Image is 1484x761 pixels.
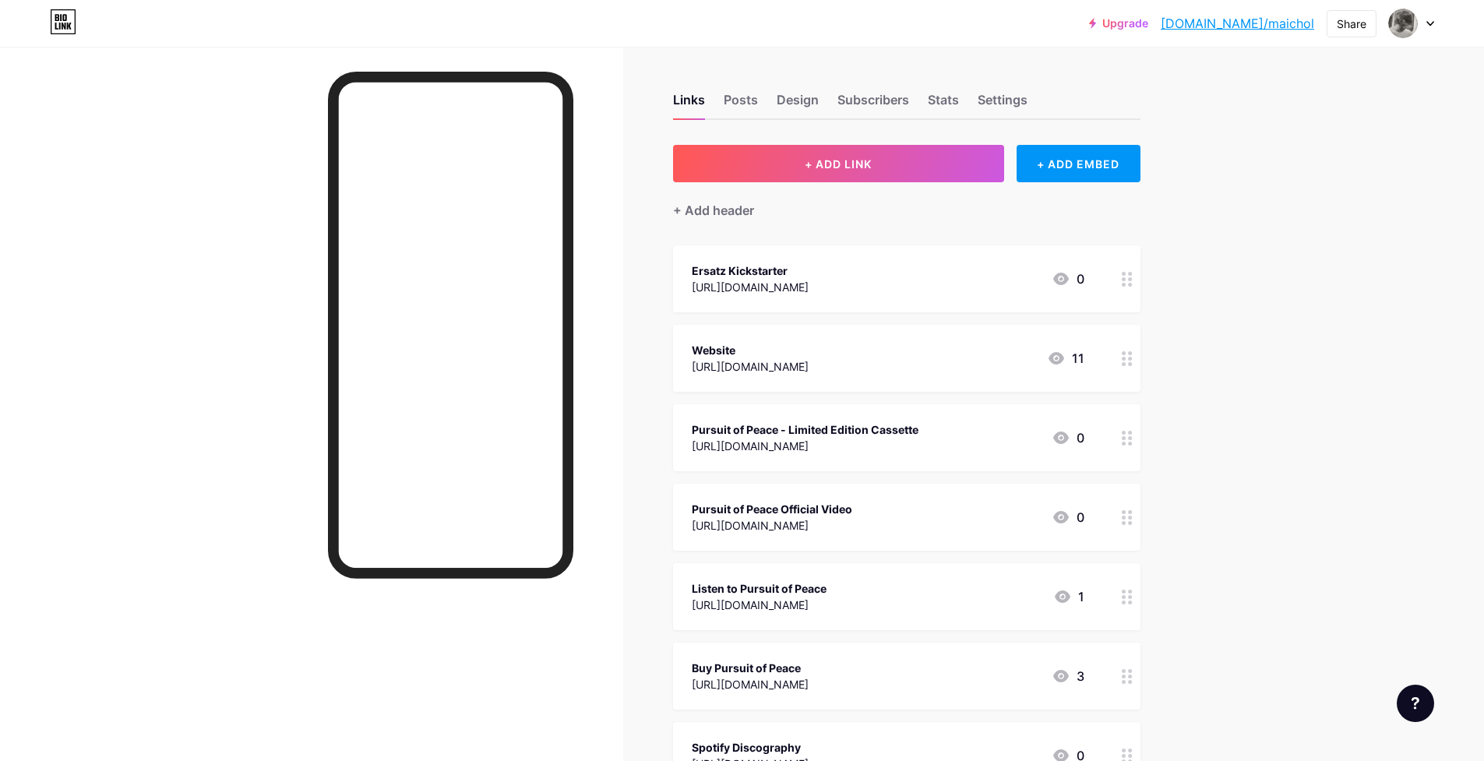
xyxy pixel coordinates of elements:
div: [URL][DOMAIN_NAME] [692,517,852,534]
div: [URL][DOMAIN_NAME] [692,676,809,692]
div: [URL][DOMAIN_NAME] [692,279,809,295]
div: Posts [724,90,758,118]
div: Pursuit of Peace - Limited Edition Cassette [692,421,918,438]
div: Design [777,90,819,118]
div: Ersatz Kickstarter [692,262,809,279]
div: [URL][DOMAIN_NAME] [692,358,809,375]
div: Buy Pursuit of Peace [692,660,809,676]
img: maichol [1388,9,1418,38]
div: [URL][DOMAIN_NAME] [692,438,918,454]
div: Links [673,90,705,118]
a: Upgrade [1089,17,1148,30]
div: 1 [1053,587,1084,606]
div: 0 [1052,508,1084,527]
div: 0 [1052,428,1084,447]
div: Pursuit of Peace Official Video [692,501,852,517]
div: Subscribers [837,90,909,118]
div: Spotify Discography [692,739,809,756]
div: 11 [1047,349,1084,368]
div: Stats [928,90,959,118]
div: Settings [978,90,1028,118]
div: [URL][DOMAIN_NAME] [692,597,827,613]
a: [DOMAIN_NAME]/maichol [1161,14,1314,33]
div: + ADD EMBED [1017,145,1140,182]
button: + ADD LINK [673,145,1004,182]
div: 3 [1052,667,1084,685]
div: 0 [1052,270,1084,288]
div: Listen to Pursuit of Peace [692,580,827,597]
div: Share [1337,16,1366,32]
div: Website [692,342,809,358]
span: + ADD LINK [805,157,872,171]
div: + Add header [673,201,754,220]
